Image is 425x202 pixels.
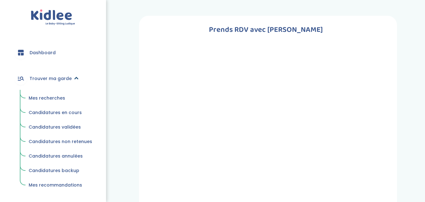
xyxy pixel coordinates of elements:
a: Mes recherches [24,92,97,104]
img: logo.svg [31,9,75,26]
span: Candidatures non retenues [29,138,92,145]
h1: Prends RDV avec [PERSON_NAME] [148,24,383,36]
a: Candidatures validées [24,121,97,133]
a: Trouver ma garde [9,67,97,90]
span: Candidatures annulées [29,153,83,159]
a: Mes recommandations [24,179,97,191]
span: Candidatures validées [29,124,81,130]
a: Candidatures annulées [24,150,97,162]
span: Dashboard [30,49,56,56]
span: Candidatures backup [29,167,79,174]
span: Trouver ma garde [30,75,72,82]
a: Candidatures non retenues [24,136,97,148]
a: Dashboard [9,41,97,64]
span: Mes recommandations [29,182,82,188]
span: Candidatures en cours [29,109,82,116]
a: Candidatures en cours [24,107,97,119]
span: Mes recherches [29,95,65,101]
a: Candidatures backup [24,165,97,177]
